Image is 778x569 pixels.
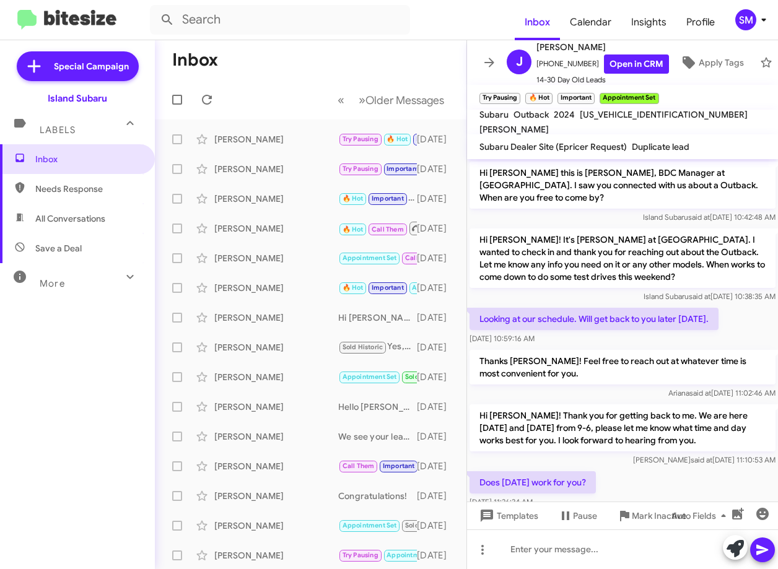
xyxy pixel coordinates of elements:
small: Try Pausing [479,93,520,104]
button: Previous [330,87,352,113]
span: Apply Tags [699,51,744,74]
div: [DATE] [417,252,457,264]
p: Hi [PERSON_NAME]! It's [PERSON_NAME] at [GEOGRAPHIC_DATA]. I wanted to check in and thank you for... [470,228,776,288]
span: Important [372,284,404,292]
span: Call Them [372,225,404,233]
span: » [359,92,365,108]
span: More [40,278,65,289]
div: [PERSON_NAME] [214,252,338,264]
span: Inbox [35,153,141,165]
button: Pause [548,505,607,527]
div: [DATE] [417,490,457,502]
span: 2024 [554,109,575,120]
a: Special Campaign [17,51,139,81]
span: 🔥 Hot [343,225,364,233]
div: We are sorry to hear, if anything changes or if you have any questions please give us a call! [338,459,417,473]
span: said at [688,212,710,222]
span: [DATE] 10:59:16 AM [470,334,535,343]
div: That's great to hear! Are you available to stop by this weekend to finalize your deal? [338,220,417,236]
div: [DATE] [417,430,457,443]
div: [DATE] [417,460,457,472]
p: Hi [PERSON_NAME]! Thank you for getting back to me. We are here [DATE] and [DATE] from 9-6, pleas... [470,404,776,451]
div: [DATE] [417,341,457,354]
div: [DATE] [417,222,457,235]
span: Labels [40,124,76,136]
div: Thanks! A little embarrassing because I thought this was the number lol. Enjoy the day and I will [338,370,417,384]
span: Ariana [DATE] 11:02:46 AM [668,388,776,397]
button: Mark Inactive [607,505,696,527]
div: [PERSON_NAME], thank you for getting back to me! I completely understand, we are here for you whe... [338,251,417,265]
span: Island Subaru [DATE] 10:38:35 AM [644,292,776,301]
span: 14-30 Day Old Leads [536,74,669,86]
button: Templates [467,505,548,527]
div: [PERSON_NAME] [214,371,338,383]
div: [DATE] [417,282,457,294]
span: Sold Historic [343,343,383,351]
a: Open in CRM [604,54,669,74]
span: Subaru Dealer Site (Epricer Request) [479,141,627,152]
span: [PERSON_NAME] [479,124,549,135]
a: Calendar [560,4,621,40]
a: Insights [621,4,676,40]
span: Duplicate lead [632,141,689,152]
a: Profile [676,4,725,40]
div: [PERSON_NAME] [214,519,338,532]
button: Apply Tags [669,51,754,74]
span: Sold Historic [405,521,446,529]
span: Auto Fields [671,505,731,527]
span: [DATE] 11:26:34 AM [470,497,533,506]
div: [DATE] [417,133,457,146]
div: [DATE] [417,549,457,562]
span: Sold [405,373,419,381]
button: Auto Fields [662,505,741,527]
span: All Conversations [35,212,105,225]
span: Call Them [343,462,375,470]
span: Mark Inactive [632,505,686,527]
div: We see your lease is coming up soon, when are you available to come in to go over your options? [338,430,417,443]
div: [PERSON_NAME] [214,163,338,175]
div: Congratulations! [338,490,417,502]
span: Needs Response [35,183,141,195]
span: Try Pausing [343,165,378,173]
div: Hi [PERSON_NAME]! Thank you for getting back to me. I would love to assist you with getting into ... [338,311,417,324]
h1: Inbox [172,50,218,70]
p: Looking at our schedule. Will get back to you later [DATE]. [470,308,719,330]
span: J [516,52,523,72]
span: said at [689,388,711,397]
input: Search [150,5,410,35]
div: [PERSON_NAME] [214,549,338,562]
span: 🔥 Hot [343,284,364,292]
div: [PERSON_NAME] [214,460,338,472]
span: Try Pausing [343,135,378,143]
span: Save a Deal [35,242,82,254]
div: [PERSON_NAME] [214,401,338,413]
span: said at [691,455,712,464]
span: Inbox [515,4,560,40]
span: Appointment Set [412,284,466,292]
span: Appointment Set [343,254,397,262]
span: [PHONE_NUMBER] [536,54,669,74]
button: Next [351,87,452,113]
span: [US_VEHICLE_IDENTIFICATION_NUMBER] [580,109,748,120]
small: Appointment Set [600,93,658,104]
div: [DATE] [417,163,457,175]
button: SM [725,9,764,30]
div: Ok [338,162,417,176]
div: [PERSON_NAME] [214,193,338,205]
span: said at [689,292,710,301]
span: Important [387,165,419,173]
span: Subaru [479,109,509,120]
div: [PERSON_NAME] [214,222,338,235]
span: Older Messages [365,93,444,107]
div: [DATE] [417,401,457,413]
span: Try Pausing [343,551,378,559]
span: Appointment Set [343,521,397,529]
span: [PERSON_NAME] [DATE] 11:10:53 AM [633,455,776,464]
small: Important [557,93,595,104]
div: [PERSON_NAME] [214,341,338,354]
span: Appointment Set [387,551,441,559]
span: Pause [573,505,597,527]
div: [DATE] [417,193,457,205]
span: [PERSON_NAME] [536,40,669,54]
